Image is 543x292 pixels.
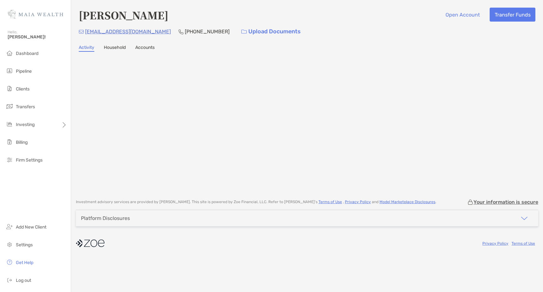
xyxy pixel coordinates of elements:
a: Privacy Policy [345,200,371,204]
a: Accounts [135,45,155,52]
span: Transfers [16,104,35,109]
a: Activity [79,45,94,52]
span: Get Help [16,260,33,265]
button: Transfer Funds [490,8,535,22]
span: Dashboard [16,51,38,56]
a: Terms of Use [512,241,535,246]
img: Phone Icon [178,29,184,34]
a: Privacy Policy [482,241,508,246]
p: Your information is secure [473,199,538,205]
img: investing icon [6,120,13,128]
img: add_new_client icon [6,223,13,230]
span: [PERSON_NAME]! [8,34,67,40]
span: Add New Client [16,224,46,230]
img: dashboard icon [6,49,13,57]
img: get-help icon [6,258,13,266]
span: Investing [16,122,35,127]
img: logout icon [6,276,13,284]
div: Platform Disclosures [81,215,130,221]
span: Settings [16,242,33,248]
a: Terms of Use [318,200,342,204]
img: clients icon [6,85,13,92]
span: Pipeline [16,69,32,74]
span: Billing [16,140,28,145]
img: icon arrow [520,215,528,222]
img: billing icon [6,138,13,146]
img: Zoe Logo [8,3,63,25]
p: Investment advisory services are provided by [PERSON_NAME] . This site is powered by Zoe Financia... [76,200,436,204]
img: pipeline icon [6,67,13,75]
img: settings icon [6,241,13,248]
h4: [PERSON_NAME] [79,8,168,22]
img: firm-settings icon [6,156,13,163]
img: company logo [76,236,104,250]
p: [PHONE_NUMBER] [185,28,230,36]
a: Model Marketplace Disclosures [379,200,435,204]
p: [EMAIL_ADDRESS][DOMAIN_NAME] [85,28,171,36]
a: Upload Documents [237,25,305,38]
span: Firm Settings [16,157,43,163]
a: Household [104,45,126,52]
img: transfers icon [6,103,13,110]
span: Log out [16,278,31,283]
span: Clients [16,86,30,92]
img: Email Icon [79,30,84,34]
button: Open Account [440,8,485,22]
img: button icon [241,30,247,34]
